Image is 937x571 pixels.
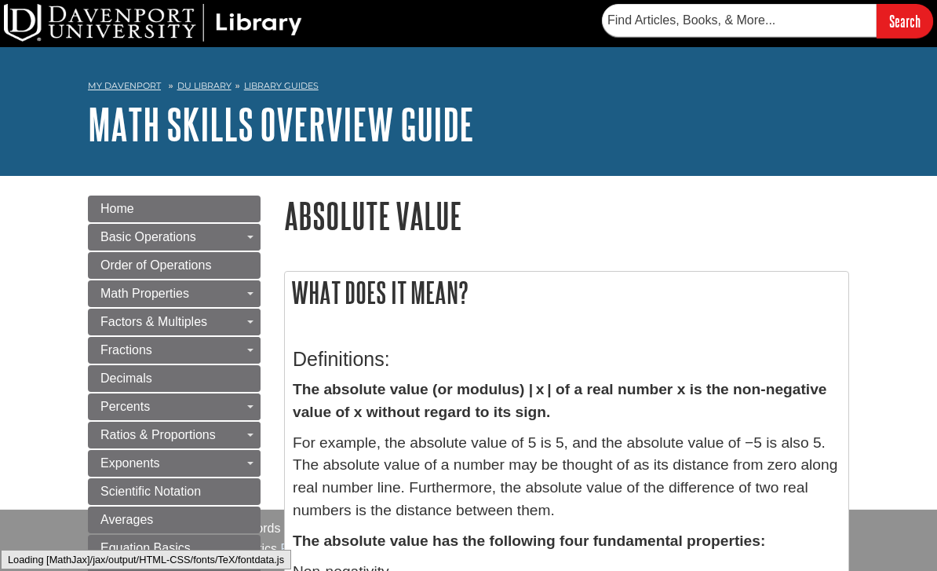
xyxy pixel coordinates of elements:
[100,372,152,385] span: Decimals
[100,513,153,526] span: Averages
[602,4,877,37] input: Find Articles, Books, & More...
[88,224,261,251] a: Basic Operations
[100,485,201,498] span: Scientific Notation
[88,450,261,477] a: Exponents
[293,432,840,522] p: For example, the absolute value of 5 is 5, and the absolute value of −5 is also 5. The absolute v...
[284,196,849,236] h1: Absolute Value
[293,533,765,549] strong: The absolute value has the following four fundamental properties:
[88,252,261,279] a: Order of Operations
[88,79,161,93] a: My Davenport
[285,272,848,313] h2: What does it mean?
[88,280,261,307] a: Math Properties
[100,258,211,272] span: Order of Operations
[100,400,150,413] span: Percents
[88,365,261,392] a: Decimals
[1,550,291,569] div: Loading [MathJax]/jax/output/HTML-CSS/fonts/TeX/fontdata.js
[4,4,302,42] img: DU Library
[100,456,160,470] span: Exponents
[88,75,849,101] nav: breadcrumb
[100,287,189,300] span: Math Properties
[88,478,261,505] a: Scientific Notation
[293,348,840,371] h3: Definitions:
[100,343,152,357] span: Fractions
[88,196,261,222] a: Home
[602,4,933,38] form: Searches DU Library's articles, books, and more
[88,100,474,148] a: Math Skills Overview Guide
[177,80,232,91] a: DU Library
[100,541,191,555] span: Equation Basics
[100,230,196,243] span: Basic Operations
[88,422,261,448] a: Ratios & Proportions
[88,309,261,335] a: Factors & Multiples
[877,4,933,38] input: Search
[293,381,827,420] strong: The absolute value (or modulus) | x | of a real number x is the non-negative value of x without r...
[88,337,261,364] a: Fractions
[88,535,261,562] a: Equation Basics
[100,202,134,215] span: Home
[100,428,216,441] span: Ratios & Proportions
[100,315,207,328] span: Factors & Multiples
[88,393,261,420] a: Percents
[244,80,319,91] a: Library Guides
[88,507,261,533] a: Averages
